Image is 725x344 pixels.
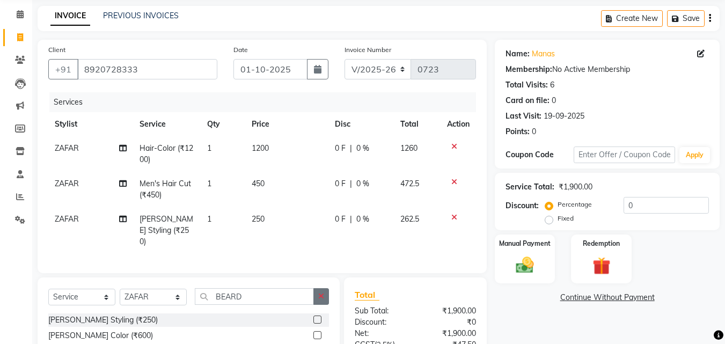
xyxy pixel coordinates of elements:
label: Date [233,45,248,55]
span: 1 [207,143,211,153]
label: Client [48,45,65,55]
th: Total [394,112,441,136]
span: 0 % [356,143,369,154]
span: 262.5 [400,214,419,224]
label: Fixed [558,214,574,223]
span: | [350,143,352,154]
span: Hair-Color (₹1200) [140,143,193,164]
div: [PERSON_NAME] Color (₹600) [48,330,153,341]
a: INVOICE [50,6,90,26]
div: Sub Total: [347,305,415,317]
div: ₹1,900.00 [415,328,484,339]
span: 0 F [335,214,346,225]
img: _gift.svg [587,255,616,277]
input: Enter Offer / Coupon Code [574,147,675,163]
div: Coupon Code [506,149,573,160]
div: ₹1,900.00 [559,181,592,193]
span: 0 % [356,214,369,225]
span: 1 [207,214,211,224]
label: Percentage [558,200,592,209]
th: Disc [328,112,394,136]
div: Net: [347,328,415,339]
span: 1260 [400,143,418,153]
div: Points: [506,126,530,137]
button: +91 [48,59,78,79]
th: Action [441,112,476,136]
span: 450 [252,179,265,188]
button: Apply [679,147,710,163]
div: 0 [552,95,556,106]
span: 472.5 [400,179,419,188]
span: 1200 [252,143,269,153]
div: Service Total: [506,181,554,193]
button: Save [667,10,705,27]
span: | [350,178,352,189]
div: Membership: [506,64,552,75]
button: Create New [601,10,663,27]
a: PREVIOUS INVOICES [103,11,179,20]
span: 250 [252,214,265,224]
div: Card on file: [506,95,550,106]
img: _cash.svg [510,255,539,275]
div: ₹1,900.00 [415,305,484,317]
div: Last Visit: [506,111,541,122]
span: | [350,214,352,225]
span: [PERSON_NAME] Styling (₹250) [140,214,193,246]
input: Search by Name/Mobile/Email/Code [77,59,217,79]
a: Continue Without Payment [497,292,717,303]
label: Invoice Number [345,45,391,55]
label: Manual Payment [499,239,551,248]
div: 6 [550,79,554,91]
div: ₹0 [415,317,484,328]
input: Search or Scan [195,288,314,305]
span: 1 [207,179,211,188]
label: Redemption [583,239,620,248]
span: Men's Hair Cut (₹450) [140,179,191,200]
span: 0 F [335,178,346,189]
th: Qty [201,112,245,136]
div: Total Visits: [506,79,548,91]
div: Discount: [506,200,539,211]
span: Total [355,289,379,301]
div: 19-09-2025 [544,111,584,122]
span: ZAFAR [55,179,79,188]
th: Price [245,112,328,136]
th: Stylist [48,112,133,136]
th: Service [133,112,200,136]
a: Manas [532,48,555,60]
span: ZAFAR [55,214,79,224]
div: 0 [532,126,536,137]
span: 0 % [356,178,369,189]
div: Services [49,92,484,112]
span: ZAFAR [55,143,79,153]
span: 0 F [335,143,346,154]
div: Discount: [347,317,415,328]
div: [PERSON_NAME] Styling (₹250) [48,314,158,326]
div: No Active Membership [506,64,709,75]
div: Name: [506,48,530,60]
